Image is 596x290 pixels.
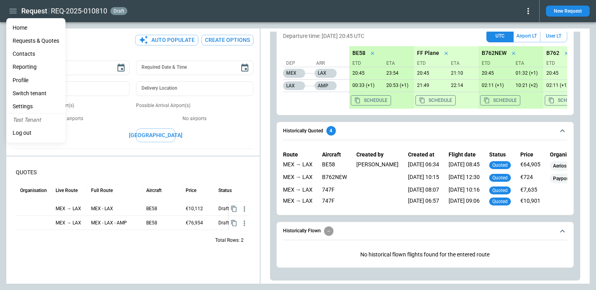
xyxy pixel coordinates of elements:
a: Home [6,21,65,34]
li: Test Tenant [6,113,65,126]
li: Log out [6,126,65,139]
a: Requests & Quotes [6,34,65,47]
a: Reporting [6,60,65,73]
a: Contacts [6,47,65,60]
li: Switch tenant [6,87,65,100]
a: Settings [6,100,65,113]
a: Profile [6,74,65,87]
